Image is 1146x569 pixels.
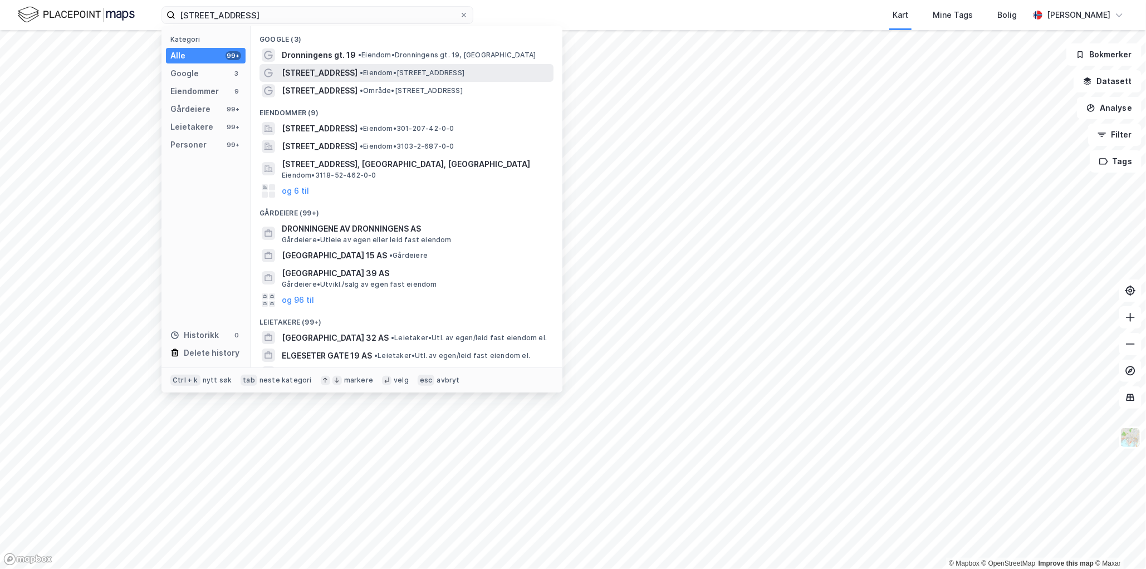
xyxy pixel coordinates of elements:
div: Leietakere [170,120,213,134]
div: Kart [893,8,908,22]
span: Gårdeiere [389,251,428,260]
a: Mapbox homepage [3,553,52,566]
span: Gårdeiere • Utleie av egen eller leid fast eiendom [282,236,452,244]
div: 99+ [226,122,241,131]
span: Dronningens gt. 19 [282,48,356,62]
span: Eiendom • 3118-52-462-0-0 [282,171,376,180]
span: Område • [STREET_ADDRESS] [360,86,463,95]
span: [STREET_ADDRESS] [282,84,357,97]
div: Leietakere (99+) [251,309,562,329]
a: OpenStreetMap [982,560,1036,567]
div: Historikk [170,328,219,342]
button: og 96 til [282,293,314,307]
a: Mapbox [949,560,980,567]
img: logo.f888ab2527a4732fd821a326f86c7f29.svg [18,5,135,24]
span: • [374,351,378,360]
input: Søk på adresse, matrikkel, gårdeiere, leietakere eller personer [175,7,459,23]
div: tab [241,375,257,386]
div: avbryt [437,376,459,385]
div: Eiendommer (9) [251,100,562,120]
span: • [360,142,363,150]
iframe: Chat Widget [1090,516,1146,569]
span: Gårdeiere • Utvikl./salg av egen fast eiendom [282,280,437,289]
div: velg [394,376,409,385]
div: Kategori [170,35,246,43]
span: • [360,86,363,95]
span: • [389,251,393,259]
div: Bolig [997,8,1017,22]
a: Improve this map [1039,560,1094,567]
div: Gårdeiere (99+) [251,200,562,220]
span: [STREET_ADDRESS] [282,140,357,153]
div: 99+ [226,140,241,149]
div: Personer [170,138,207,151]
span: Eiendom • 3103-2-687-0-0 [360,142,454,151]
button: Analyse [1077,97,1142,119]
span: [STREET_ADDRESS], [GEOGRAPHIC_DATA], [GEOGRAPHIC_DATA] [282,158,549,171]
button: Bokmerker [1066,43,1142,66]
div: 3 [232,69,241,78]
div: Mine Tags [933,8,973,22]
div: markere [344,376,373,385]
div: Google (3) [251,26,562,46]
div: Alle [170,49,185,62]
span: • [360,68,363,77]
span: • [391,333,394,342]
span: Leietaker • Utl. av egen/leid fast eiendom el. [374,351,530,360]
span: [STREET_ADDRESS] [282,122,357,135]
div: esc [418,375,435,386]
span: [GEOGRAPHIC_DATA] 32 AS [282,331,389,345]
button: og 6 til [282,184,309,198]
button: Tags [1090,150,1142,173]
div: Ctrl + k [170,375,200,386]
span: Leietaker • Utl. av egen/leid fast eiendom el. [391,333,547,342]
span: Eiendom • Dronningens gt. 19, [GEOGRAPHIC_DATA] [358,51,536,60]
span: • [360,124,363,133]
span: ELGESETER GATE 19 AS [282,349,372,362]
div: 9 [232,87,241,96]
span: [STREET_ADDRESS] [282,66,357,80]
button: Datasett [1074,70,1142,92]
div: 0 [232,331,241,340]
span: [GEOGRAPHIC_DATA] 15 AS [282,249,387,262]
div: neste kategori [259,376,312,385]
div: 99+ [226,51,241,60]
div: Gårdeiere [170,102,210,116]
div: nytt søk [203,376,232,385]
div: Eiendommer [170,85,219,98]
span: • [358,51,361,59]
div: 99+ [226,105,241,114]
img: Z [1120,427,1141,448]
span: Eiendom • [STREET_ADDRESS] [360,68,464,77]
span: OSCARS GATE 19 AS [282,367,361,380]
span: DRONNINGENE AV DRONNINGENS AS [282,222,549,236]
button: Filter [1088,124,1142,146]
span: Eiendom • 301-207-42-0-0 [360,124,454,133]
div: Google [170,67,199,80]
span: [GEOGRAPHIC_DATA] 39 AS [282,267,549,280]
div: [PERSON_NAME] [1047,8,1110,22]
div: Delete history [184,346,239,360]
